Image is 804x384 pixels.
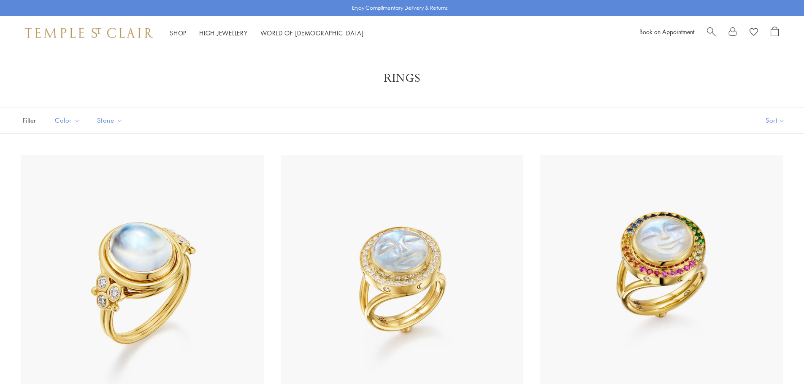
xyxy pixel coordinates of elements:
span: Stone [93,115,129,126]
nav: Main navigation [170,28,364,38]
a: View Wishlist [750,27,758,39]
p: Enjoy Complimentary Delivery & Returns [352,4,448,12]
a: Search [707,27,716,39]
a: High JewelleryHigh Jewellery [199,29,248,37]
span: Color [51,115,87,126]
button: Show sort by [747,107,804,133]
button: Stone [91,111,129,130]
a: World of [DEMOGRAPHIC_DATA]World of [DEMOGRAPHIC_DATA] [260,29,364,37]
img: Temple St. Clair [25,28,153,38]
a: ShopShop [170,29,187,37]
h1: Rings [34,71,770,86]
a: Open Shopping Bag [771,27,779,39]
button: Color [49,111,87,130]
a: Book an Appointment [639,27,694,36]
